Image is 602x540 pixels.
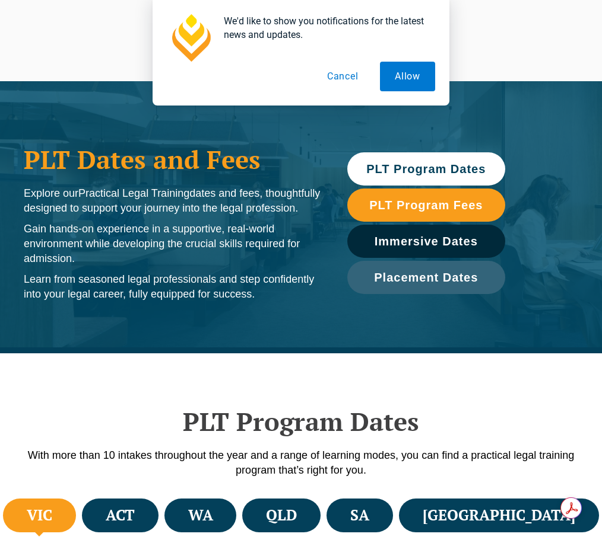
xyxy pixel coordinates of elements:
[347,225,505,258] a: Immersive Dates
[380,62,435,91] button: Allow
[312,62,373,91] button: Cancel
[24,222,324,266] p: Gain hands-on experience in a supportive, real-world environment while developing the crucial ski...
[12,407,590,436] h2: PLT Program Dates
[347,152,505,186] a: PLT Program Dates
[24,272,324,302] p: Learn from seasoned legal professionals and step confidently into your legal career, fully equipp...
[106,506,135,525] h4: ACT
[350,506,369,525] h4: SA
[24,145,324,174] h1: PLT Dates and Fees
[188,506,213,525] h4: WA
[214,14,435,41] div: We'd like to show you notifications for the latest news and updates.
[24,186,324,216] p: Explore our dates and fees, thoughtfully designed to support your journey into the legal profession.
[12,448,590,478] p: With more than 10 intakes throughout the year and a range of learning modes, you can find a pract...
[78,187,189,199] span: Practical Legal Training
[374,271,478,283] span: Placement Dates
[167,14,214,62] img: notification icon
[347,188,505,222] a: PLT Program Fees
[423,506,575,525] h4: [GEOGRAPHIC_DATA]
[369,199,483,211] span: PLT Program Fees
[366,163,486,175] span: PLT Program Dates
[347,261,505,294] a: Placement Dates
[375,235,478,247] span: Immersive Dates
[266,506,297,525] h4: QLD
[27,506,52,525] h4: VIC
